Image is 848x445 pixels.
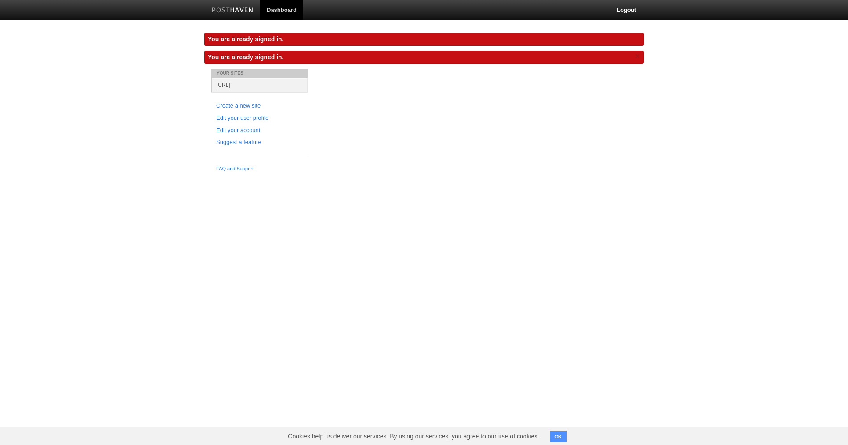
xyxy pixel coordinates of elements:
a: FAQ and Support [216,165,302,173]
span: Cookies help us deliver our services. By using our services, you agree to our use of cookies. [279,427,548,445]
span: You are already signed in. [208,54,283,61]
div: You are already signed in. [204,33,644,46]
button: OK [550,431,567,442]
a: × [634,51,641,62]
a: Edit your account [216,126,302,135]
a: Edit your user profile [216,114,302,123]
li: Your Sites [211,69,308,78]
a: Suggest a feature [216,138,302,147]
a: Create a new site [216,101,302,111]
img: Posthaven-bar [212,7,254,14]
a: [URL] [212,78,308,92]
